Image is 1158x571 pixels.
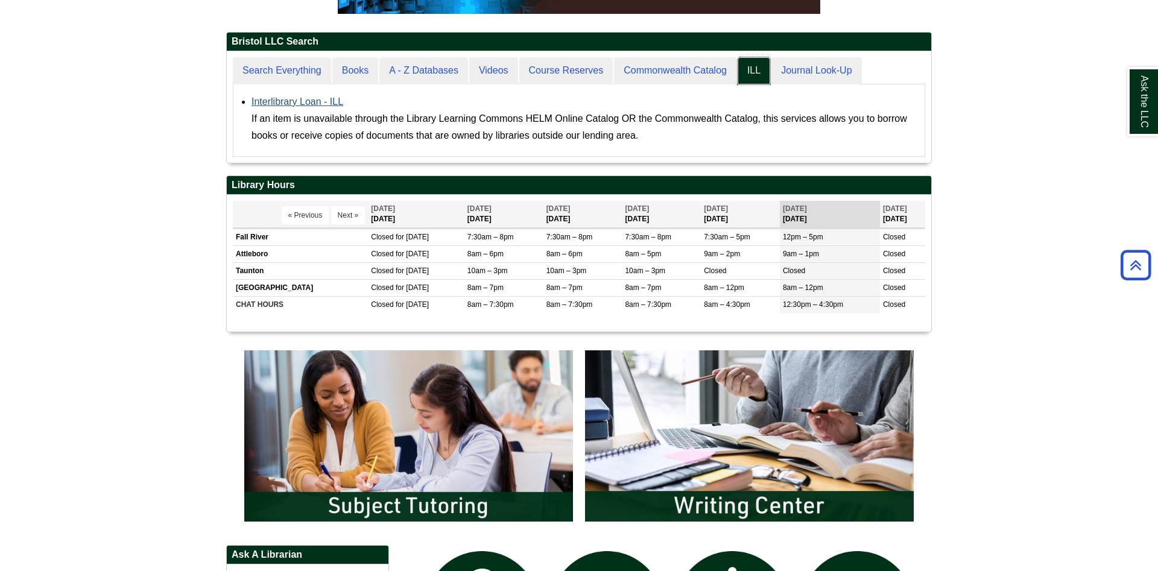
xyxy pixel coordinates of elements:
span: [DATE] [625,204,649,213]
h2: Bristol LLC Search [227,33,931,51]
div: slideshow [238,344,920,533]
span: 12pm – 5pm [783,233,823,241]
span: [DATE] [467,204,492,213]
span: [DATE] [546,204,571,213]
span: Closed [883,283,905,292]
span: for [DATE] [396,250,429,258]
h2: Ask A Librarian [227,546,388,564]
td: Fall River [233,229,368,245]
td: CHAT HOURS [233,297,368,314]
span: [DATE] [783,204,807,213]
th: [DATE] [780,201,880,228]
span: 8am – 12pm [704,283,744,292]
span: for [DATE] [396,300,429,309]
h2: Library Hours [227,176,931,195]
a: Commonwealth Catalog [614,57,736,84]
th: [DATE] [543,201,622,228]
span: 7:30am – 8pm [467,233,514,241]
div: If an item is unavailable through the Library Learning Commons HELM Online Catalog OR the Commonw... [252,110,919,144]
span: Closed [371,300,393,309]
span: 8am – 6pm [467,250,504,258]
span: 10am – 3pm [625,267,665,275]
span: Closed [883,300,905,309]
span: Closed [371,250,393,258]
td: Attleboro [233,245,368,262]
span: [DATE] [704,204,728,213]
span: 8am – 7:30pm [625,300,671,309]
span: Closed [371,267,393,275]
span: Closed [883,267,905,275]
th: [DATE] [880,201,925,228]
span: [DATE] [371,204,395,213]
span: [DATE] [883,204,907,213]
span: 7:30am – 5pm [704,233,750,241]
span: 8am – 7pm [467,283,504,292]
span: Closed [883,250,905,258]
th: [DATE] [701,201,780,228]
a: Books [332,57,378,84]
th: [DATE] [622,201,701,228]
span: 12:30pm – 4:30pm [783,300,843,309]
span: 8am – 5pm [625,250,661,258]
span: 7:30am – 8pm [625,233,671,241]
span: 10am – 3pm [546,267,587,275]
a: ILL [738,57,770,84]
span: 8am – 6pm [546,250,583,258]
button: Next » [331,206,365,224]
span: 9am – 1pm [783,250,819,258]
img: Writing Center Information [579,344,920,528]
span: Closed [704,267,726,275]
span: Closed [371,283,393,292]
td: Taunton [233,263,368,280]
a: Videos [469,57,518,84]
span: 7:30am – 8pm [546,233,593,241]
a: Interlibrary Loan - ILL [252,96,343,107]
a: Back to Top [1116,257,1155,273]
span: for [DATE] [396,233,429,241]
a: Journal Look-Up [771,57,861,84]
td: [GEOGRAPHIC_DATA] [233,280,368,297]
span: 8am – 7pm [546,283,583,292]
span: 8am – 4:30pm [704,300,750,309]
span: 8am – 7:30pm [546,300,593,309]
th: [DATE] [368,201,464,228]
a: Course Reserves [519,57,613,84]
th: [DATE] [464,201,543,228]
span: 9am – 2pm [704,250,740,258]
a: A - Z Databases [379,57,468,84]
span: Closed [883,233,905,241]
a: Search Everything [233,57,331,84]
span: for [DATE] [396,267,429,275]
span: 8am – 7:30pm [467,300,514,309]
span: 8am – 7pm [625,283,661,292]
img: Subject Tutoring Information [238,344,579,528]
button: « Previous [282,206,329,224]
span: Closed [783,267,805,275]
span: Closed [371,233,393,241]
span: 8am – 12pm [783,283,823,292]
span: 10am – 3pm [467,267,508,275]
span: for [DATE] [396,283,429,292]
